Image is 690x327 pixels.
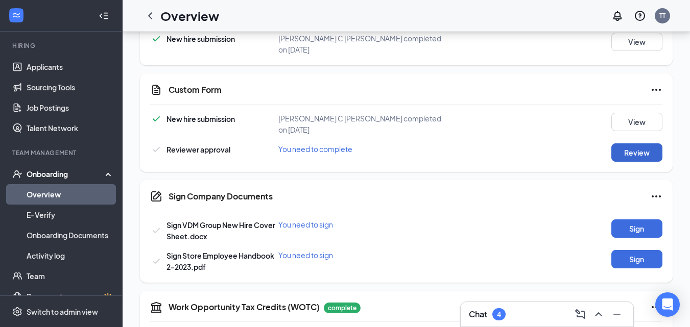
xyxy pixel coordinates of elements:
[150,224,162,237] svg: Checkmark
[166,114,235,123] span: New hire submission
[27,266,114,286] a: Team
[150,33,162,45] svg: Checkmark
[166,220,275,241] span: Sign VDM Group New Hire Cover Sheet.docx
[278,34,441,54] span: [PERSON_NAME] C [PERSON_NAME] completed on [DATE]
[12,148,112,157] div: Team Management
[27,57,114,77] a: Applicants
[27,118,114,138] a: Talent Network
[12,41,112,50] div: Hiring
[166,251,274,271] span: Sign Store Employee Handbook 2-2023.pdf
[655,292,680,317] div: Open Intercom Messenger
[27,169,105,179] div: Onboarding
[278,250,449,260] div: You need to sign
[160,7,219,24] h1: Overview
[169,301,320,313] h5: Work Opportunity Tax Credits (WOTC)
[169,191,273,202] h5: Sign Company Documents
[166,34,235,43] span: New hire submission
[150,143,162,156] svg: Checkmark
[278,114,441,134] span: [PERSON_NAME] C [PERSON_NAME] completed on [DATE]
[469,309,487,320] h3: Chat
[611,250,662,268] button: Sign
[27,97,114,118] a: Job Postings
[611,143,662,162] button: Review
[650,84,662,96] svg: Ellipses
[27,184,114,205] a: Overview
[27,205,114,225] a: E-Verify
[12,307,22,317] svg: Settings
[659,11,665,20] div: TT
[574,308,586,320] svg: ComposeMessage
[650,301,662,313] svg: Ellipses
[27,286,114,307] a: DocumentsCrown
[611,219,662,238] button: Sign
[572,306,588,322] button: ComposeMessage
[278,219,449,230] div: You need to sign
[27,225,114,245] a: Onboarding Documents
[12,169,22,179] svg: UserCheck
[166,145,230,154] span: Reviewer approval
[611,10,624,22] svg: Notifications
[150,255,162,267] svg: Checkmark
[150,190,162,203] svg: CompanyDocumentIcon
[324,303,361,313] p: complete
[27,245,114,266] a: Activity log
[27,307,98,317] div: Switch to admin view
[150,301,162,313] svg: TaxGovernmentIcon
[590,306,607,322] button: ChevronUp
[150,84,162,96] svg: CustomFormIcon
[592,308,605,320] svg: ChevronUp
[611,113,662,131] button: View
[650,190,662,203] svg: Ellipses
[278,144,352,154] span: You need to complete
[609,306,625,322] button: Minimize
[27,77,114,97] a: Sourcing Tools
[144,10,156,22] svg: ChevronLeft
[11,10,21,20] svg: WorkstreamLogo
[150,113,162,125] svg: Checkmark
[169,84,222,95] h5: Custom Form
[611,308,623,320] svg: Minimize
[634,10,646,22] svg: QuestionInfo
[611,33,662,51] button: View
[497,310,501,319] div: 4
[99,11,109,21] svg: Collapse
